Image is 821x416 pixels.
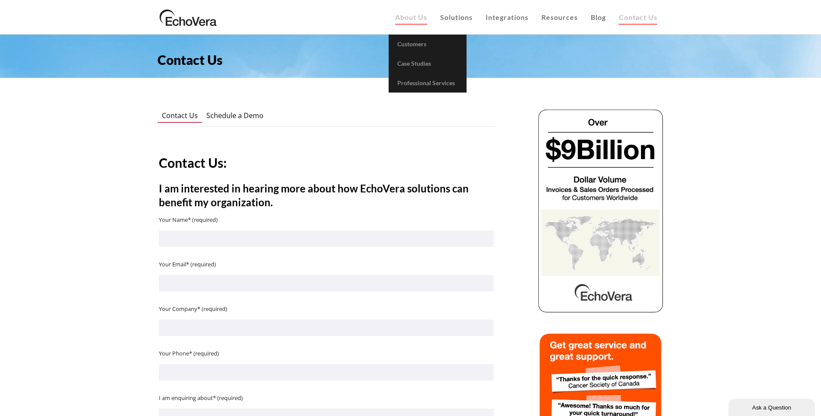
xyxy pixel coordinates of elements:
span: About Us [395,13,427,21]
a: Contact Us [158,108,202,123]
iframe: chat widget [728,397,817,416]
span: Contact Us [162,111,198,120]
span: Case Studies [397,60,431,67]
h4: I am interested in hearing more about how EchoVera solutions can benefit my organization. [159,182,494,209]
p: Your Company* (required) [159,304,494,314]
a: Schedule a Demo [202,108,268,123]
span: Resources [541,13,578,21]
span: Schedule a Demo [206,111,264,120]
img: EchoVera [158,6,219,28]
span: Contact Us [619,13,657,21]
p: I am enquiring about* (required) [159,393,494,403]
span: Blog [591,13,606,21]
p: Your Name* (required) [159,214,494,225]
span: Integrations [486,13,528,21]
img: echovera dollar volume [537,108,664,314]
p: Your Phone* (required) [159,348,494,358]
a: Professional Services [389,74,467,93]
span: Contact Us [158,52,222,67]
span: Customers [397,40,426,48]
h3: Contact Us: [159,154,494,171]
p: Your Email* (required) [159,259,494,269]
span: Professional Services [397,79,455,86]
span: Solutions [440,13,473,21]
a: Customers [389,35,467,54]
